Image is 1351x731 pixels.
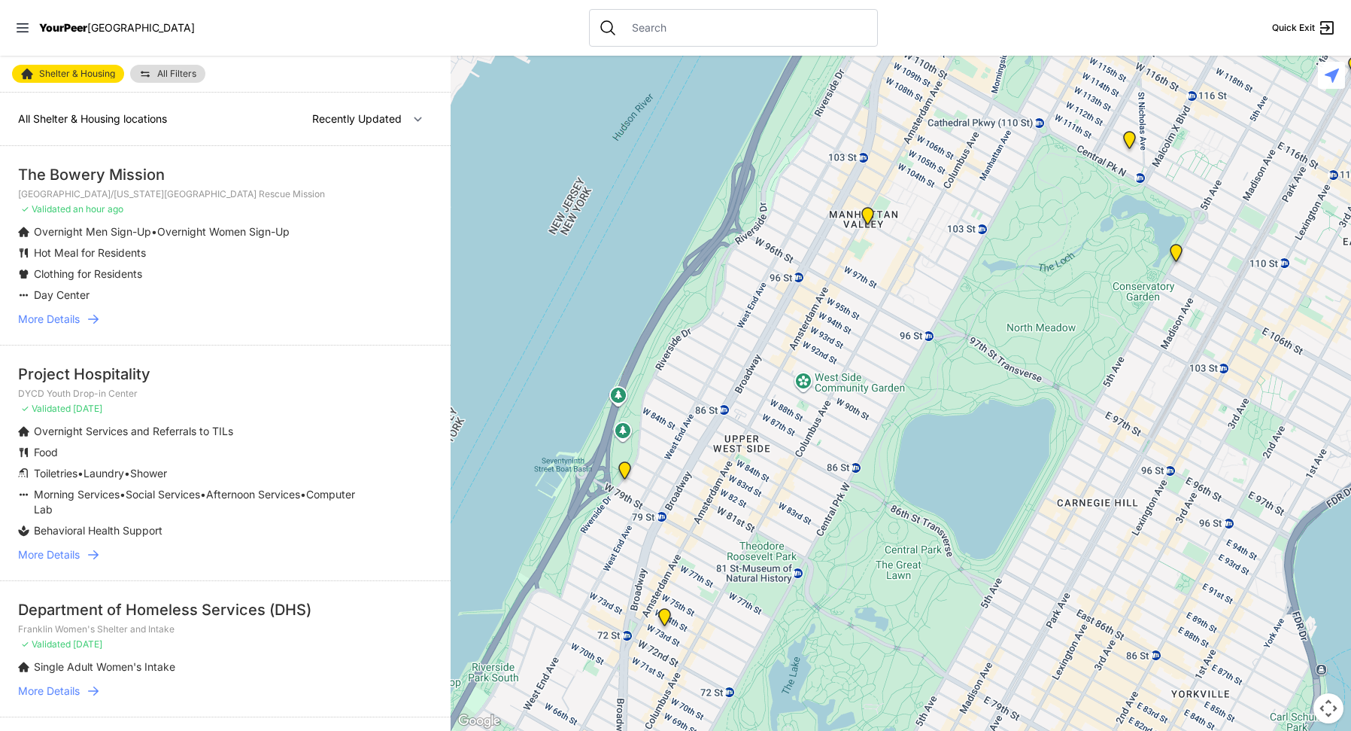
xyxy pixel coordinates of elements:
[623,20,868,35] input: Search
[18,188,433,200] p: [GEOGRAPHIC_DATA]/[US_STATE][GEOGRAPHIC_DATA] Rescue Mission
[87,21,195,34] span: [GEOGRAPHIC_DATA]
[34,246,146,259] span: Hot Meal for Residents
[39,21,87,34] span: YourPeer
[73,403,102,414] span: [DATE]
[34,660,175,673] span: Single Adult Women's Intake
[120,488,126,501] span: •
[21,403,71,414] span: ✓ Validated
[18,547,80,562] span: More Details
[18,599,433,620] div: Department of Homeless Services (DHS)
[200,488,206,501] span: •
[151,225,157,238] span: •
[39,69,115,78] span: Shelter & Housing
[18,547,433,562] a: More Details
[126,488,200,501] span: Social Services
[12,65,124,83] a: Shelter & Housing
[18,388,433,400] p: DYCD Youth Drop-in Center
[73,638,102,650] span: [DATE]
[34,524,162,537] span: Behavioral Health Support
[34,225,151,238] span: Overnight Men Sign-Up
[858,207,877,231] div: Trinity Lutheran Church
[73,203,123,215] span: an hour ago
[83,467,124,480] span: Laundry
[1120,131,1139,155] div: 820 MRT Residential Chemical Dependence Treatment Program
[655,608,674,632] div: Hamilton Senior Center
[39,23,195,32] a: YourPeer[GEOGRAPHIC_DATA]
[34,267,142,280] span: Clothing for Residents
[1272,22,1315,34] span: Quick Exit
[77,467,83,480] span: •
[130,65,205,83] a: All Filters
[34,488,120,501] span: Morning Services
[130,467,167,480] span: Shower
[34,425,233,437] span: Overnight Services and Referrals to TILs
[454,711,504,731] img: Google
[157,225,290,238] span: Overnight Women Sign-Up
[18,312,433,327] a: More Details
[34,467,77,480] span: Toiletries
[18,112,167,125] span: All Shelter & Housing locations
[34,446,58,458] span: Food
[18,164,433,185] div: The Bowery Mission
[34,288,90,301] span: Day Center
[18,312,80,327] span: More Details
[21,638,71,650] span: ✓ Validated
[18,364,433,385] div: Project Hospitality
[300,488,306,501] span: •
[206,488,300,501] span: Afternoon Services
[157,69,196,78] span: All Filters
[18,684,80,699] span: More Details
[18,623,433,635] p: Franklin Women's Shelter and Intake
[615,461,634,486] div: Administrative Office, No Walk-Ins
[18,684,433,699] a: More Details
[124,467,130,480] span: •
[21,203,71,215] span: ✓ Validated
[1313,693,1343,723] button: Map camera controls
[454,711,504,731] a: Open this area in Google Maps (opens a new window)
[1272,19,1336,37] a: Quick Exit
